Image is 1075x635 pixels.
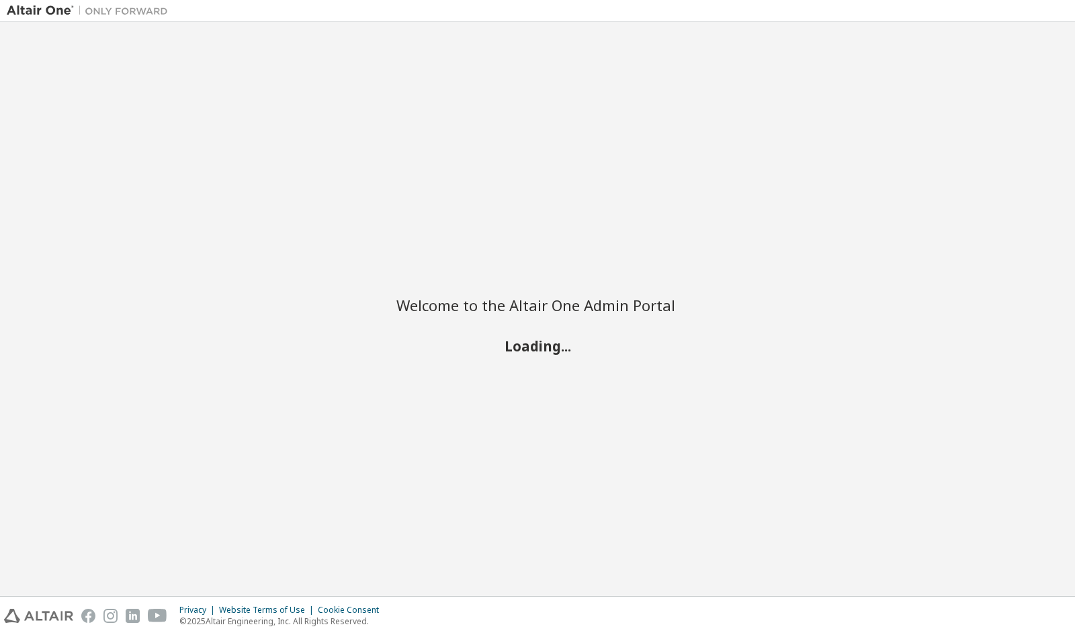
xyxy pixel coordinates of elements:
[7,4,175,17] img: Altair One
[179,616,387,627] p: © 2025 Altair Engineering, Inc. All Rights Reserved.
[81,609,95,623] img: facebook.svg
[318,605,387,616] div: Cookie Consent
[126,609,140,623] img: linkedin.svg
[219,605,318,616] div: Website Terms of Use
[103,609,118,623] img: instagram.svg
[396,337,679,354] h2: Loading...
[148,609,167,623] img: youtube.svg
[179,605,219,616] div: Privacy
[4,609,73,623] img: altair_logo.svg
[396,296,679,314] h2: Welcome to the Altair One Admin Portal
